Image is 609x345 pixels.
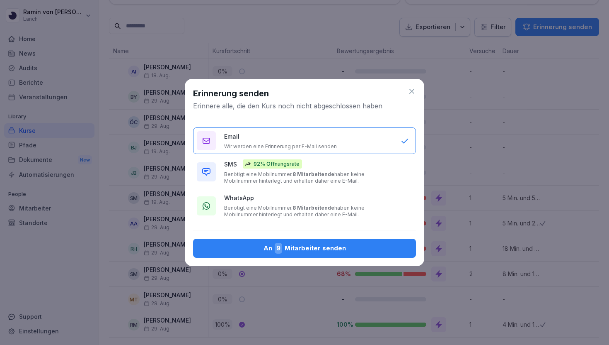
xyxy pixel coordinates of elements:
[200,243,409,254] div: An Mitarbeiter senden
[224,193,254,202] p: WhatsApp
[193,101,382,110] p: Erinnere alle, die den Kurs noch nicht abgeschlossen haben
[224,205,392,218] p: Benötigt eine Mobilnummer. haben keine Mobilnummer hinterlegt und erhalten daher eine E-Mail.
[254,160,300,168] p: 92% Öffnungsrate
[193,87,269,100] h1: Erinnerung senden
[224,132,239,141] p: Email
[224,143,337,150] p: Wir werden eine Erinnerung per E-Mail senden
[224,160,237,169] p: SMS
[275,243,282,254] span: 9
[224,171,392,184] p: Benötigt eine Mobilnummer. haben keine Mobilnummer hinterlegt und erhalten daher eine E-Mail.
[193,239,416,258] button: An9Mitarbeiter senden
[292,171,334,177] b: 8 Mitarbeitende
[292,205,334,211] b: 8 Mitarbeitende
